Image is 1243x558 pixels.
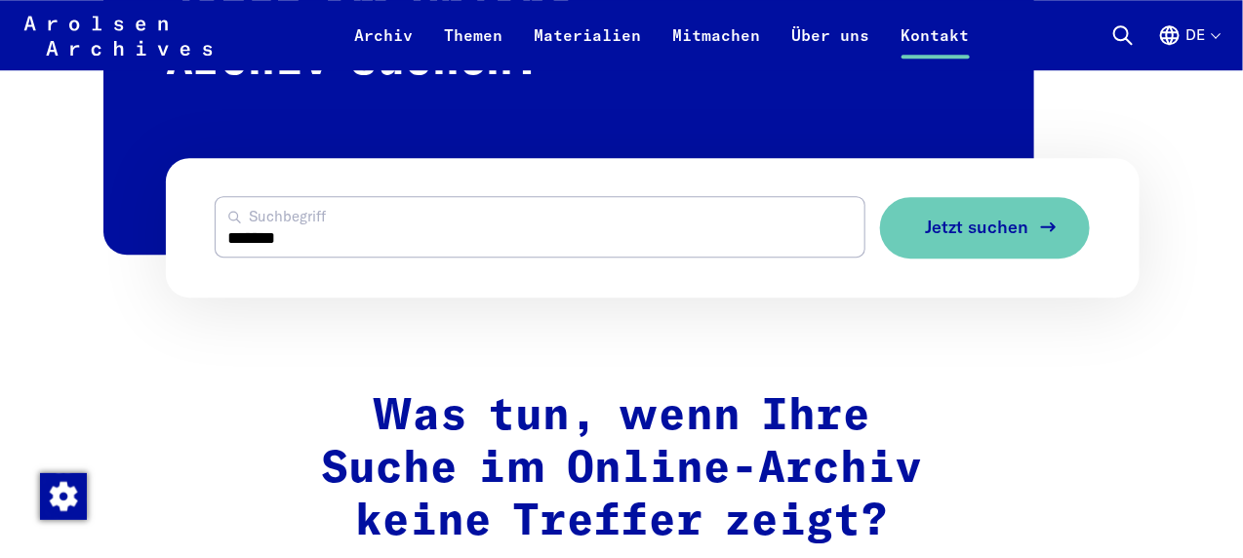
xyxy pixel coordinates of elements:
a: Mitmachen [658,23,777,70]
nav: Primär [340,12,985,59]
strong: Was tun, wenn Ihre Suche im Online-Archiv keine Treffer zeigt [321,395,922,544]
button: Deutsch, Sprachauswahl [1158,23,1220,70]
a: Materialien [519,23,658,70]
img: Zustimmung ändern [40,473,87,520]
a: Archiv [340,23,429,70]
a: Themen [429,23,519,70]
button: Jetzt suchen [880,197,1090,259]
strong: ? [321,395,922,544]
a: Kontakt [886,23,985,70]
a: Über uns [777,23,886,70]
span: Jetzt suchen [926,218,1029,238]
